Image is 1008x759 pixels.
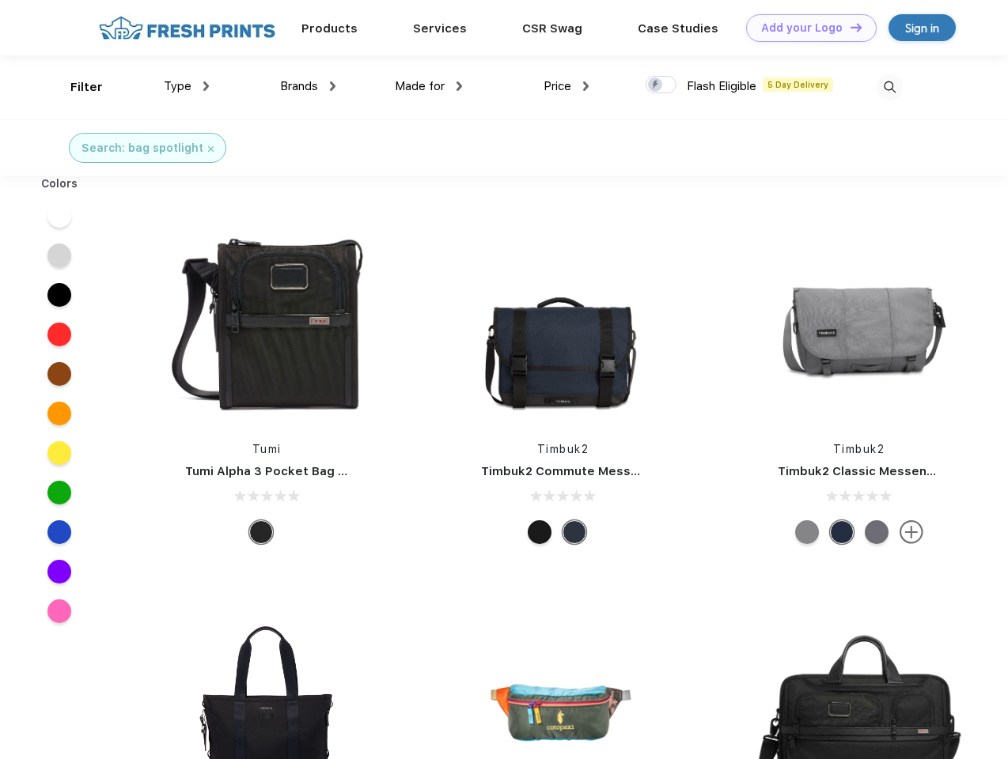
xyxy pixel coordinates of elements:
div: Sign in [905,19,939,37]
img: dropdown.png [330,81,335,91]
div: Eco Black [528,520,551,544]
span: Flash Eligible [687,79,756,93]
img: dropdown.png [203,81,209,91]
div: Black [249,520,273,544]
a: Products [301,21,358,36]
img: fo%20logo%202.webp [94,14,280,42]
div: Search: bag spotlight [81,140,203,157]
img: func=resize&h=266 [754,215,964,425]
div: Colors [29,176,90,192]
div: Eco Nautical [830,520,854,544]
img: func=resize&h=266 [457,215,668,425]
a: Timbuk2 [537,443,589,455]
a: Tumi [252,443,282,455]
img: desktop_search.svg [877,74,903,100]
img: filter_cancel.svg [208,146,214,152]
img: more.svg [900,520,923,544]
a: Timbuk2 Commute Messenger Bag [481,464,693,478]
span: Brands [280,79,318,93]
span: 5 Day Delivery [763,77,833,92]
img: dropdown.png [457,81,462,91]
a: Timbuk2 [833,443,885,455]
div: Eco Army Pop [865,520,889,544]
img: func=resize&h=266 [161,215,372,425]
span: Type [164,79,191,93]
span: Price [544,79,571,93]
a: Timbuk2 Classic Messenger Bag [778,464,974,478]
div: Eco Nautical [563,520,586,544]
img: dropdown.png [583,81,589,91]
a: Tumi Alpha 3 Pocket Bag Small [185,464,370,478]
span: Made for [395,79,445,93]
div: Eco Gunmetal [795,520,819,544]
a: Sign in [889,14,956,41]
div: Add your Logo [761,21,843,35]
div: Filter [70,78,103,96]
img: DT [851,23,862,32]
